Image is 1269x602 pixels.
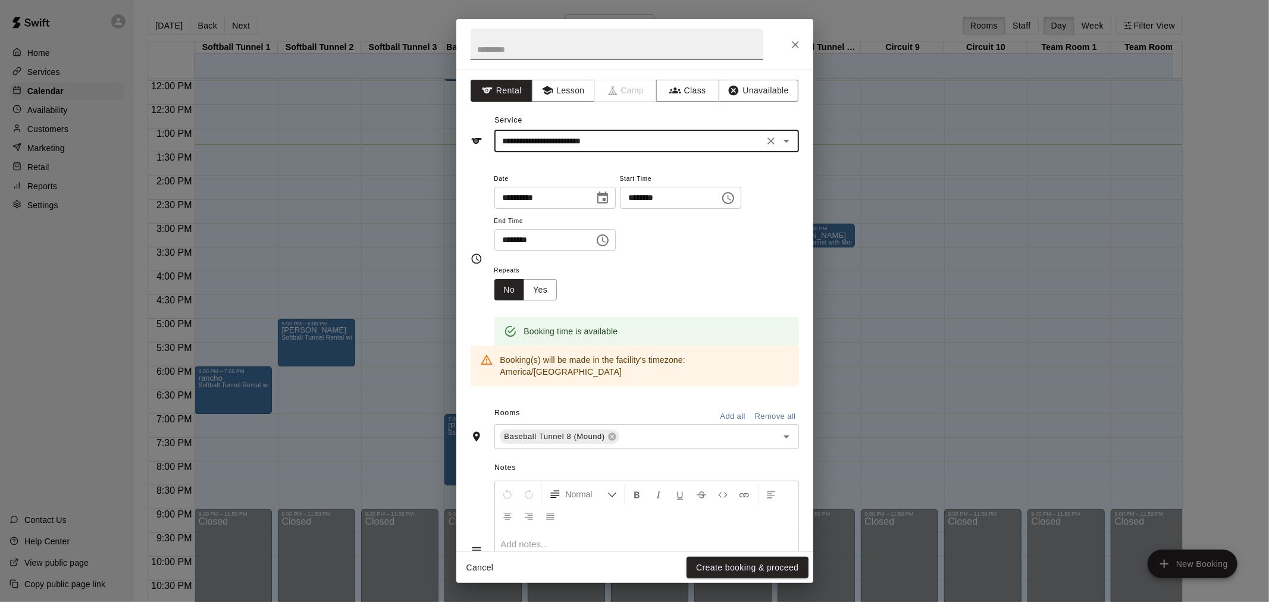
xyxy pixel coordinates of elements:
[494,279,557,301] div: outlined button group
[500,349,789,382] div: Booking(s) will be made in the facility's timezone: America/[GEOGRAPHIC_DATA]
[656,80,719,102] button: Class
[524,321,618,342] div: Booking time is available
[494,116,522,124] span: Service
[716,186,740,210] button: Choose time, selected time is 6:00 PM
[519,484,539,505] button: Redo
[494,409,520,417] span: Rooms
[471,253,482,265] svg: Timing
[471,431,482,443] svg: Rooms
[497,505,518,526] button: Center Align
[763,133,779,149] button: Clear
[670,484,690,505] button: Format Underline
[778,428,795,445] button: Open
[497,484,518,505] button: Undo
[785,34,806,55] button: Close
[500,431,610,443] span: Baseball Tunnel 8 (Mound)
[734,484,754,505] button: Insert Link
[620,171,741,187] span: Start Time
[648,484,669,505] button: Format Italics
[713,484,733,505] button: Insert Code
[471,135,482,147] svg: Service
[761,484,781,505] button: Left Align
[519,505,539,526] button: Right Align
[471,544,482,556] svg: Notes
[471,80,533,102] button: Rental
[714,407,752,426] button: Add all
[719,80,798,102] button: Unavailable
[500,429,619,444] div: Baseball Tunnel 8 (Mound)
[494,263,567,279] span: Repeats
[494,214,616,230] span: End Time
[595,80,657,102] span: Camps can only be created in the Services page
[591,186,615,210] button: Choose date, selected date is Sep 16, 2025
[461,557,499,579] button: Cancel
[532,80,594,102] button: Lesson
[494,279,525,301] button: No
[494,171,616,187] span: Date
[540,505,560,526] button: Justify Align
[687,557,808,579] button: Create booking & proceed
[494,459,798,478] span: Notes
[591,228,615,252] button: Choose time, selected time is 7:00 PM
[544,484,622,505] button: Formatting Options
[691,484,712,505] button: Format Strikethrough
[524,279,557,301] button: Yes
[778,133,795,149] button: Open
[627,484,647,505] button: Format Bold
[566,488,607,500] span: Normal
[752,407,799,426] button: Remove all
